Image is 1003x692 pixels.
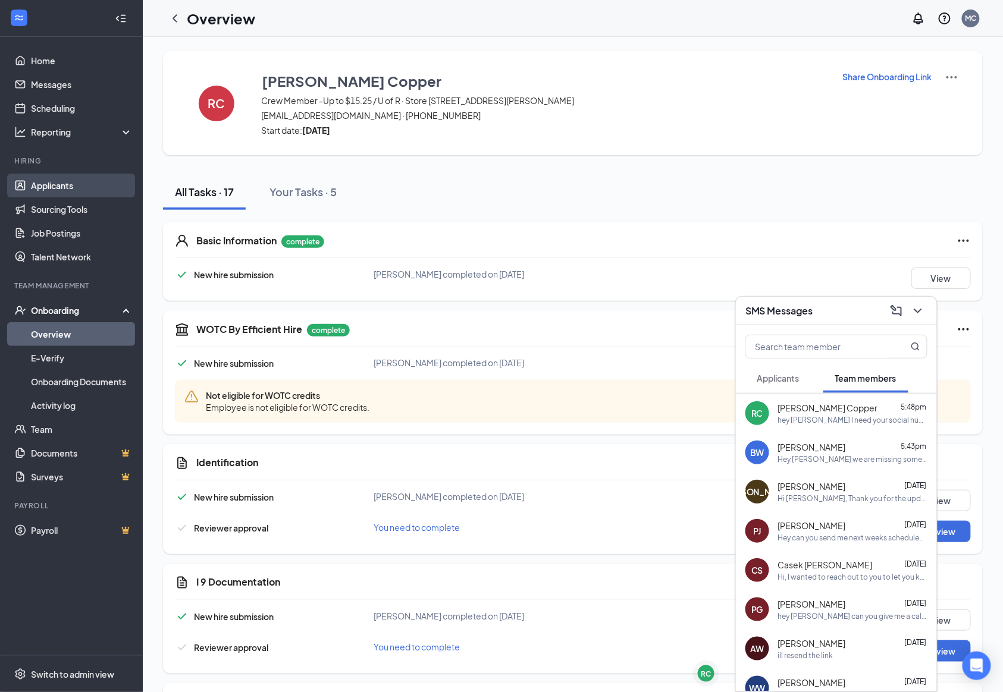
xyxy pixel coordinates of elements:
button: ComposeMessage [887,301,906,320]
div: Switch to admin view [31,668,114,680]
svg: Collapse [115,12,127,24]
span: Reviewer approval [194,523,268,533]
div: RC [751,407,763,419]
span: New hire submission [194,269,274,280]
button: [PERSON_NAME] Copper [261,70,828,92]
svg: CustomFormIcon [175,456,189,470]
span: 5:48pm [901,402,927,411]
button: Review [911,521,971,542]
span: [DATE] [905,559,927,568]
span: [PERSON_NAME] [778,598,846,610]
div: BW [750,446,764,458]
button: ChevronDown [908,301,927,320]
a: Sourcing Tools [31,197,133,221]
span: Casek [PERSON_NAME] [778,559,873,571]
div: Hiring [14,156,130,166]
svg: QuestionInfo [938,11,952,26]
h5: Basic Information [196,234,277,247]
svg: Checkmark [175,268,189,282]
span: 5:43pm [901,442,927,451]
div: Reporting [31,126,133,138]
div: Hi [PERSON_NAME], Thank you for the update, and good luck! [778,493,927,504]
span: [DATE] [905,599,927,608]
a: Job Postings [31,221,133,245]
div: [PERSON_NAME] [723,486,792,498]
span: Team members [835,373,897,383]
a: Messages [31,73,133,96]
div: All Tasks · 17 [175,184,234,199]
span: [PERSON_NAME] [778,441,846,453]
span: Crew Member -Up to $15.25 / U of R · Store [STREET_ADDRESS][PERSON_NAME] [261,95,828,106]
svg: ComposeMessage [889,304,904,318]
a: Team [31,417,133,441]
span: [DATE] [905,520,927,529]
svg: Warning [184,389,199,404]
input: Search team member [746,335,887,358]
div: CS [751,564,763,576]
svg: Ellipses [957,322,971,336]
span: New hire submission [194,611,274,622]
h3: SMS Messages [745,304,813,317]
svg: Checkmark [175,640,189,655]
p: complete [307,324,350,336]
h5: I 9 Documentation [196,575,280,589]
svg: Analysis [14,126,26,138]
span: [PERSON_NAME] [778,677,846,688]
button: View [911,609,971,631]
svg: UserCheck [14,304,26,316]
svg: MagnifyingGlass [911,342,920,351]
span: Employee is not eligible for WOTC credits. [206,401,369,413]
div: ill resend the link [778,650,833,660]
svg: Ellipses [957,234,971,248]
div: hey [PERSON_NAME] can you give me a call at [PHONE_NUMBER]. I need to speak with you to figure ou... [778,611,927,621]
span: [PERSON_NAME] Copper [778,402,878,414]
h4: RC [208,99,225,108]
span: New hire submission [194,358,274,369]
div: Open Intercom Messenger [963,652,991,680]
a: Onboarding Documents [31,370,133,394]
button: Review [911,640,971,662]
h5: Identification [196,456,258,469]
svg: User [175,234,189,248]
div: Hey [PERSON_NAME] we are missing some information. Do i need to send the link back? [778,454,927,464]
div: PG [751,603,763,615]
p: complete [281,235,324,248]
button: View [911,268,971,289]
div: MC [966,13,977,23]
div: Payroll [14,501,130,511]
svg: Government [175,322,189,336]
h3: [PERSON_NAME] Copper [262,71,441,91]
span: [DATE] [905,481,927,490]
a: Overview [31,322,133,346]
a: ChevronLeft [168,11,182,26]
span: [PERSON_NAME] completed on [DATE] [374,269,525,279]
svg: Checkmark [175,490,189,504]
button: View [911,490,971,511]
span: Not eligible for WOTC credits [206,389,369,401]
svg: ChevronDown [911,304,925,318]
button: RC [187,70,246,136]
svg: Settings [14,668,26,680]
span: New hire submission [194,492,274,502]
span: Reviewer approval [194,642,268,653]
a: Talent Network [31,245,133,269]
div: AW [751,643,764,655]
div: hey [PERSON_NAME] I need your social number. I cant see it from my side of things with the new ap... [778,415,927,425]
div: Not eligible for WOTC credits [175,380,971,423]
a: Activity log [31,394,133,417]
span: [EMAIL_ADDRESS][DOMAIN_NAME] · [PHONE_NUMBER] [261,109,828,121]
svg: Checkmark [175,521,189,535]
div: Hey can you send me next weeks schedule? I forgot to take a picture when I was working [DATE] [778,533,927,543]
div: PJ [754,525,761,537]
span: [PERSON_NAME] [778,637,846,649]
span: [PERSON_NAME] completed on [DATE] [374,357,525,368]
button: Share Onboarding Link [842,70,933,83]
span: Applicants [757,373,800,383]
div: Hi, I wanted to reach out to you to let you know I have had another opportunity come up and will ... [778,572,927,582]
span: [PERSON_NAME] [778,480,846,492]
h1: Overview [187,8,255,29]
svg: Checkmark [175,356,189,370]
div: RC [701,669,711,679]
span: You need to complete [374,522,460,533]
a: E-Verify [31,346,133,370]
